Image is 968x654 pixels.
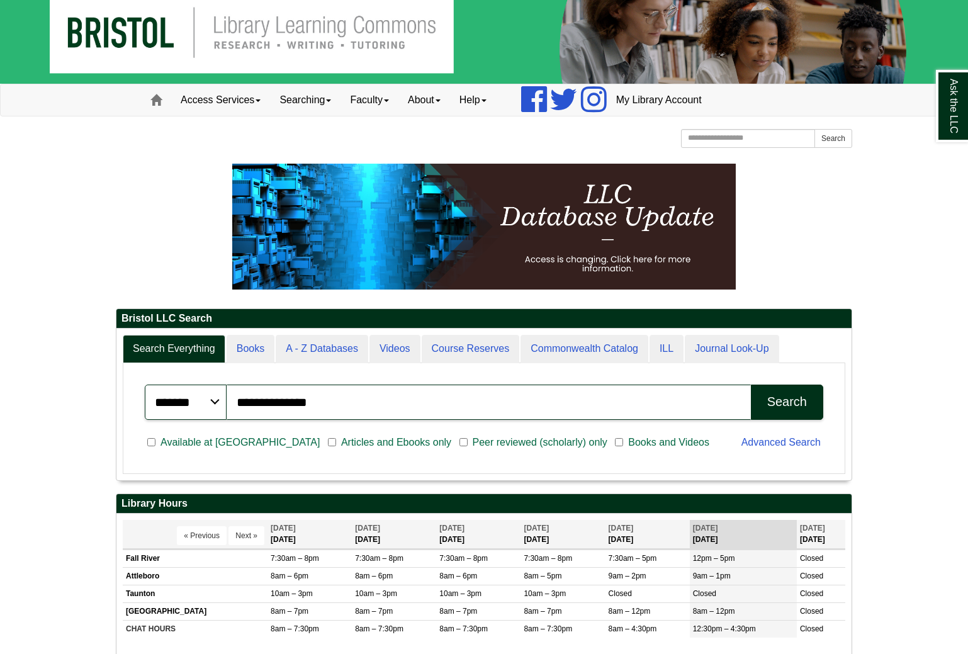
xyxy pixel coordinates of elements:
[800,589,823,598] span: Closed
[271,554,319,563] span: 7:30am – 8pm
[422,335,520,363] a: Course Reserves
[800,624,823,633] span: Closed
[228,526,264,545] button: Next »
[271,524,296,533] span: [DATE]
[607,84,711,116] a: My Library Account
[693,524,718,533] span: [DATE]
[147,437,155,448] input: Available at [GEOGRAPHIC_DATA]
[398,84,450,116] a: About
[650,335,684,363] a: ILL
[436,520,521,548] th: [DATE]
[524,589,566,598] span: 10am – 3pm
[271,624,319,633] span: 8am – 7:30pm
[355,607,393,616] span: 8am – 7pm
[439,624,488,633] span: 8am – 7:30pm
[336,435,456,450] span: Articles and Ebooks only
[521,335,648,363] a: Commonwealth Catalog
[524,624,572,633] span: 8am – 7:30pm
[123,603,267,621] td: [GEOGRAPHIC_DATA]
[271,589,313,598] span: 10am – 3pm
[355,589,397,598] span: 10am – 3pm
[116,309,852,329] h2: Bristol LLC Search
[355,554,403,563] span: 7:30am – 8pm
[814,129,852,148] button: Search
[693,572,731,580] span: 9am – 1pm
[741,437,821,448] a: Advanced Search
[609,607,651,616] span: 8am – 12pm
[232,164,736,290] img: HTML tutorial
[615,437,623,448] input: Books and Videos
[355,524,380,533] span: [DATE]
[369,335,420,363] a: Videos
[123,335,225,363] a: Search Everything
[524,524,549,533] span: [DATE]
[800,607,823,616] span: Closed
[800,554,823,563] span: Closed
[227,335,274,363] a: Books
[605,520,690,548] th: [DATE]
[797,520,845,548] th: [DATE]
[609,589,632,598] span: Closed
[693,607,735,616] span: 8am – 12pm
[177,526,227,545] button: « Previous
[690,520,797,548] th: [DATE]
[267,520,352,548] th: [DATE]
[276,335,368,363] a: A - Z Databases
[270,84,340,116] a: Searching
[767,395,807,409] div: Search
[439,524,464,533] span: [DATE]
[439,572,477,580] span: 8am – 6pm
[271,607,308,616] span: 8am – 7pm
[439,554,488,563] span: 7:30am – 8pm
[609,624,657,633] span: 8am – 4:30pm
[355,572,393,580] span: 8am – 6pm
[800,572,823,580] span: Closed
[800,524,825,533] span: [DATE]
[123,585,267,602] td: Taunton
[609,554,657,563] span: 7:30am – 5pm
[123,621,267,638] td: CHAT HOURS
[439,589,481,598] span: 10am – 3pm
[623,435,714,450] span: Books and Videos
[355,624,403,633] span: 8am – 7:30pm
[751,385,823,420] button: Search
[340,84,398,116] a: Faculty
[693,589,716,598] span: Closed
[352,520,436,548] th: [DATE]
[459,437,468,448] input: Peer reviewed (scholarly) only
[524,572,561,580] span: 8am – 5pm
[685,335,779,363] a: Journal Look-Up
[123,550,267,567] td: Fall River
[468,435,612,450] span: Peer reviewed (scholarly) only
[155,435,325,450] span: Available at [GEOGRAPHIC_DATA]
[450,84,496,116] a: Help
[693,554,735,563] span: 12pm – 5pm
[271,572,308,580] span: 8am – 6pm
[609,524,634,533] span: [DATE]
[609,572,646,580] span: 9am – 2pm
[116,494,852,514] h2: Library Hours
[328,437,336,448] input: Articles and Ebooks only
[439,607,477,616] span: 8am – 7pm
[171,84,270,116] a: Access Services
[693,624,756,633] span: 12:30pm – 4:30pm
[524,554,572,563] span: 7:30am – 8pm
[521,520,605,548] th: [DATE]
[524,607,561,616] span: 8am – 7pm
[123,567,267,585] td: Attleboro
